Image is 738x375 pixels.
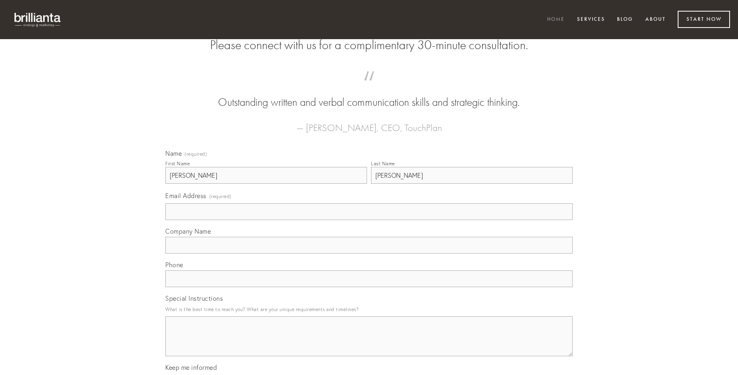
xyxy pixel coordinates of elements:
[165,261,183,269] span: Phone
[542,13,570,26] a: Home
[165,192,206,200] span: Email Address
[640,13,671,26] a: About
[572,13,610,26] a: Services
[612,13,638,26] a: Blog
[178,79,560,95] span: “
[678,11,730,28] a: Start Now
[165,363,217,371] span: Keep me informed
[184,152,207,157] span: (required)
[371,161,395,167] div: Last Name
[178,110,560,136] figcaption: — [PERSON_NAME], CEO, TouchPlan
[165,294,223,302] span: Special Instructions
[165,304,573,315] p: What is the best time to reach you? What are your unique requirements and timelines?
[209,191,232,202] span: (required)
[165,38,573,53] h2: Please connect with us for a complimentary 30-minute consultation.
[8,8,68,31] img: brillianta - research, strategy, marketing
[165,161,190,167] div: First Name
[178,79,560,110] blockquote: Outstanding written and verbal communication skills and strategic thinking.
[165,149,182,157] span: Name
[165,227,211,235] span: Company Name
